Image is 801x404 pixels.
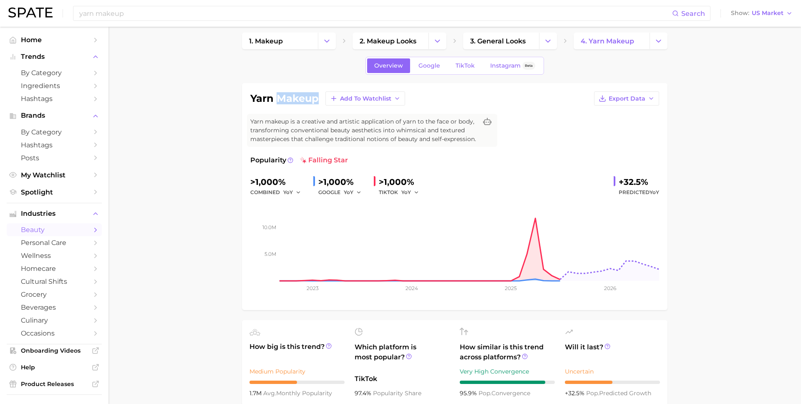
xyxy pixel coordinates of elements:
[460,389,479,397] span: 95.9%
[7,249,102,262] a: wellness
[7,33,102,46] a: Home
[21,154,88,162] span: Posts
[340,95,391,102] span: Add to Watchlist
[325,91,405,106] button: Add to Watchlist
[21,128,88,136] span: by Category
[21,364,88,371] span: Help
[505,285,517,291] tspan: 2025
[21,252,88,260] span: wellness
[307,285,319,291] tspan: 2023
[360,37,416,45] span: 2. makeup looks
[463,33,539,49] a: 3. general looks
[594,91,659,106] button: Export Data
[21,303,88,311] span: beverages
[411,58,447,73] a: Google
[565,389,586,397] span: +32.5%
[731,11,749,15] span: Show
[379,177,414,187] span: >1,000%
[401,189,411,196] span: YoY
[401,187,419,197] button: YoY
[242,33,318,49] a: 1. makeup
[355,342,450,370] span: Which platform is most popular?
[355,374,450,384] span: TikTok
[7,223,102,236] a: beauty
[21,265,88,273] span: homecare
[353,33,428,49] a: 2. makeup looks
[609,95,645,102] span: Export Data
[300,155,348,165] span: falling star
[752,11,783,15] span: US Market
[21,141,88,149] span: Hashtags
[21,316,88,324] span: culinary
[525,62,533,69] span: Beta
[483,58,542,73] a: InstagramBeta
[344,189,353,196] span: YoY
[7,66,102,79] a: by Category
[21,380,88,388] span: Product Releases
[21,112,88,119] span: Brands
[21,329,88,337] span: occasions
[565,342,660,362] span: Will it last?
[7,378,102,390] a: Product Releases
[479,389,491,397] abbr: popularity index
[418,62,440,69] span: Google
[428,33,446,49] button: Change Category
[7,139,102,151] a: Hashtags
[367,58,410,73] a: Overview
[7,207,102,220] button: Industries
[7,288,102,301] a: grocery
[7,151,102,164] a: Posts
[7,262,102,275] a: homecare
[490,62,521,69] span: Instagram
[406,285,418,291] tspan: 2024
[318,33,336,49] button: Change Category
[7,344,102,357] a: Onboarding Videos
[619,175,659,189] div: +32.5%
[7,50,102,63] button: Trends
[21,95,88,103] span: Hashtags
[373,389,421,397] span: popularity share
[249,342,345,362] span: How big is this trend?
[729,8,795,19] button: ShowUS Market
[7,92,102,105] a: Hashtags
[456,62,475,69] span: TikTok
[460,342,555,362] span: How similar is this trend across platforms?
[344,187,362,197] button: YoY
[460,381,555,384] div: 9 / 10
[470,37,526,45] span: 3. general looks
[21,226,88,234] span: beauty
[8,8,53,18] img: SPATE
[283,189,293,196] span: YoY
[21,347,88,354] span: Onboarding Videos
[379,187,425,197] div: TIKTOK
[249,381,345,384] div: 5 / 10
[283,187,301,197] button: YoY
[7,275,102,288] a: cultural shifts
[318,187,367,197] div: GOOGLE
[21,188,88,196] span: Spotlight
[300,157,307,164] img: falling star
[250,187,307,197] div: combined
[249,366,345,376] div: Medium Popularity
[565,366,660,376] div: Uncertain
[681,10,705,18] span: Search
[21,278,88,285] span: cultural shifts
[21,69,88,77] span: by Category
[7,361,102,374] a: Help
[586,389,651,397] span: predicted growth
[7,79,102,92] a: Ingredients
[21,82,88,90] span: Ingredients
[7,327,102,340] a: occasions
[565,381,660,384] div: 5 / 10
[7,109,102,122] button: Brands
[619,187,659,197] span: Predicted
[539,33,557,49] button: Change Category
[21,239,88,247] span: personal care
[78,6,672,20] input: Search here for a brand, industry, or ingredient
[21,210,88,217] span: Industries
[250,155,286,165] span: Popularity
[7,186,102,199] a: Spotlight
[7,301,102,314] a: beverages
[574,33,650,49] a: 4. yarn makeup
[604,285,616,291] tspan: 2026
